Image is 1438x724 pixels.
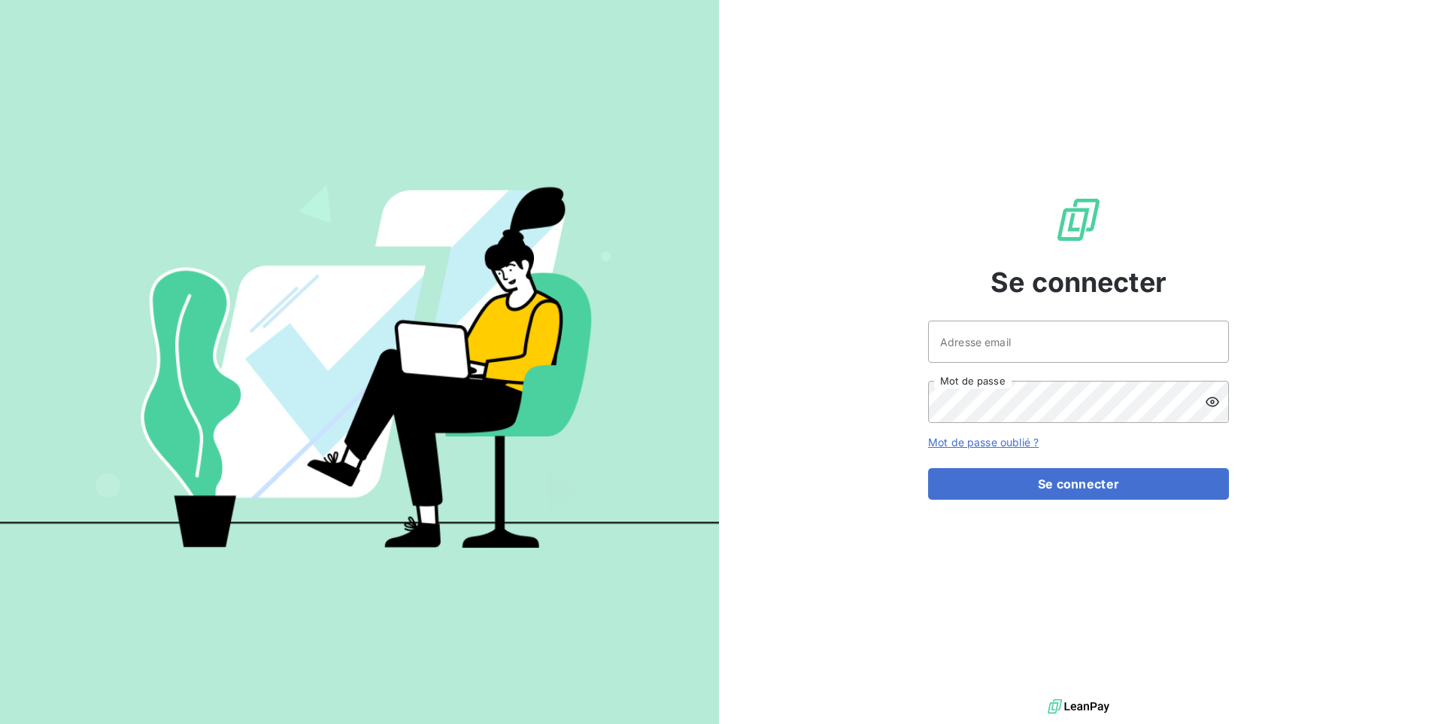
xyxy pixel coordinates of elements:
[1048,695,1109,718] img: logo
[1054,196,1103,244] img: Logo LeanPay
[991,262,1166,303] span: Se connecter
[928,436,1039,449] a: Mot de passe oublié ?
[928,468,1229,500] button: Se connecter
[928,321,1229,363] input: placeholder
